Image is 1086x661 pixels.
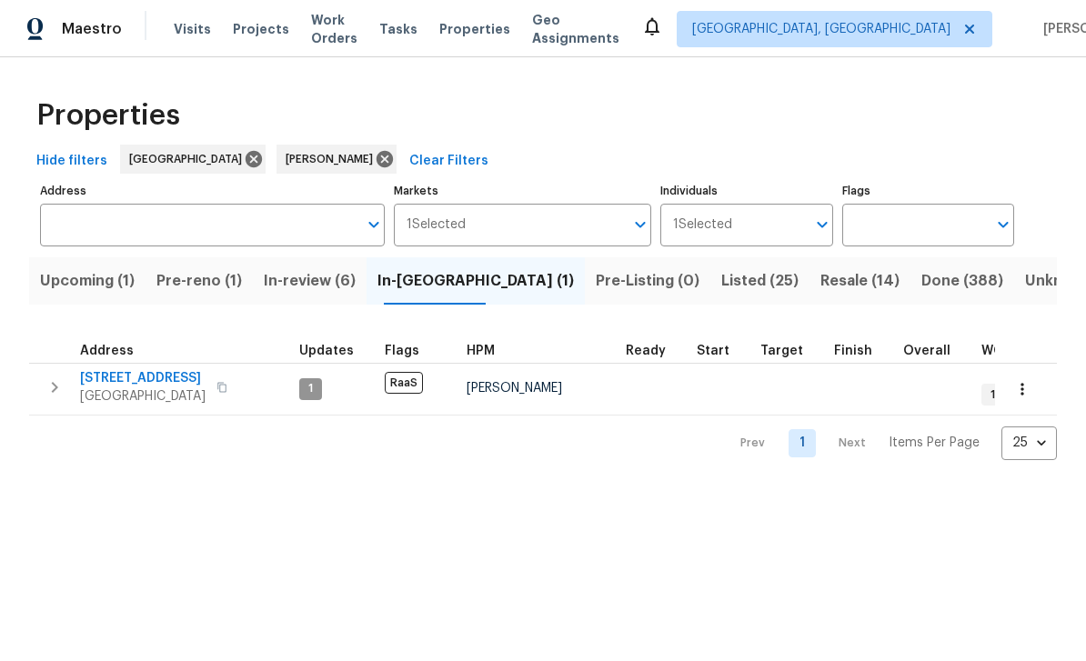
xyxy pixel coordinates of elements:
[36,106,180,125] span: Properties
[467,382,562,395] span: [PERSON_NAME]
[723,426,1057,460] nav: Pagination Navigation
[377,268,574,294] span: In-[GEOGRAPHIC_DATA] (1)
[120,145,266,174] div: [GEOGRAPHIC_DATA]
[692,20,950,38] span: [GEOGRAPHIC_DATA], [GEOGRAPHIC_DATA]
[660,185,832,196] label: Individuals
[233,20,289,38] span: Projects
[990,212,1016,237] button: Open
[628,212,653,237] button: Open
[596,268,699,294] span: Pre-Listing (0)
[379,23,417,35] span: Tasks
[29,145,115,178] button: Hide filters
[439,20,510,38] span: Properties
[760,345,820,357] div: Target renovation project end date
[834,345,889,357] div: Projected renovation finish date
[626,345,682,357] div: Earliest renovation start date (first business day after COE or Checkout)
[36,150,107,173] span: Hide filters
[62,20,122,38] span: Maestro
[385,345,419,357] span: Flags
[789,429,816,457] a: Goto page 1
[820,268,900,294] span: Resale (14)
[809,212,835,237] button: Open
[697,345,746,357] div: Actual renovation start date
[532,11,619,47] span: Geo Assignments
[626,345,666,357] span: Ready
[80,369,206,387] span: [STREET_ADDRESS]
[277,145,397,174] div: [PERSON_NAME]
[842,185,1014,196] label: Flags
[129,150,249,168] span: [GEOGRAPHIC_DATA]
[921,268,1003,294] span: Done (388)
[264,268,356,294] span: In-review (6)
[286,150,380,168] span: [PERSON_NAME]
[673,217,732,233] span: 1 Selected
[467,345,495,357] span: HPM
[903,345,950,357] span: Overall
[697,345,729,357] span: Start
[394,185,652,196] label: Markets
[721,268,799,294] span: Listed (25)
[174,20,211,38] span: Visits
[301,381,320,396] span: 1
[903,345,967,357] div: Days past target finish date
[40,268,135,294] span: Upcoming (1)
[1001,419,1057,466] div: 25
[402,145,496,178] button: Clear Filters
[385,372,423,394] span: RaaS
[760,345,803,357] span: Target
[983,387,1024,403] span: 1 WIP
[40,185,385,196] label: Address
[361,212,387,237] button: Open
[311,11,357,47] span: Work Orders
[981,345,1081,357] span: WO Completion
[80,345,134,357] span: Address
[407,217,466,233] span: 1 Selected
[889,434,980,452] p: Items Per Page
[80,387,206,406] span: [GEOGRAPHIC_DATA]
[834,345,872,357] span: Finish
[409,150,488,173] span: Clear Filters
[156,268,242,294] span: Pre-reno (1)
[299,345,354,357] span: Updates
